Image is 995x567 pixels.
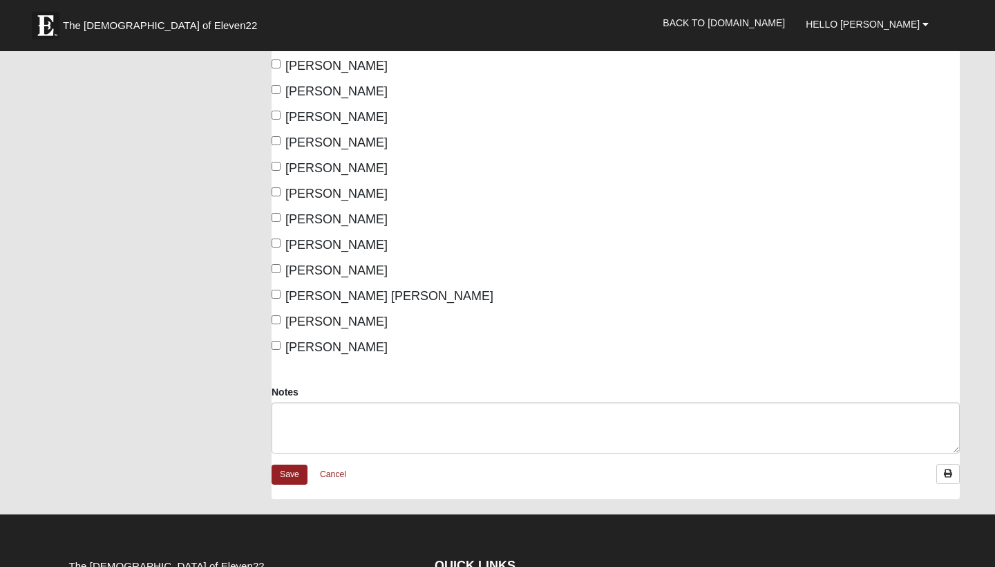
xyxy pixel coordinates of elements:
[32,12,59,39] img: Eleven22 logo
[272,239,281,248] input: [PERSON_NAME]
[936,464,960,484] a: Print Attendance Roster
[285,340,388,354] span: [PERSON_NAME]
[285,136,388,149] span: [PERSON_NAME]
[285,212,388,226] span: [PERSON_NAME]
[311,464,355,485] a: Cancel
[272,290,281,299] input: [PERSON_NAME] [PERSON_NAME]
[285,161,388,175] span: [PERSON_NAME]
[285,263,388,277] span: [PERSON_NAME]
[285,84,388,98] span: [PERSON_NAME]
[272,111,281,120] input: [PERSON_NAME]
[806,19,920,30] span: Hello [PERSON_NAME]
[272,136,281,145] input: [PERSON_NAME]
[285,289,493,303] span: [PERSON_NAME] [PERSON_NAME]
[272,465,307,485] a: Save
[272,385,298,399] label: Notes
[272,213,281,222] input: [PERSON_NAME]
[285,238,388,252] span: [PERSON_NAME]
[272,187,281,196] input: [PERSON_NAME]
[272,341,281,350] input: [PERSON_NAME]
[63,19,257,32] span: The [DEMOGRAPHIC_DATA] of Eleven22
[795,7,939,41] a: Hello [PERSON_NAME]
[285,315,388,328] span: [PERSON_NAME]
[272,162,281,171] input: [PERSON_NAME]
[272,85,281,94] input: [PERSON_NAME]
[285,187,388,201] span: [PERSON_NAME]
[652,6,795,40] a: Back to [DOMAIN_NAME]
[272,59,281,68] input: [PERSON_NAME]
[272,315,281,324] input: [PERSON_NAME]
[285,110,388,124] span: [PERSON_NAME]
[25,5,301,39] a: The [DEMOGRAPHIC_DATA] of Eleven22
[272,264,281,273] input: [PERSON_NAME]
[285,59,388,73] span: [PERSON_NAME]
